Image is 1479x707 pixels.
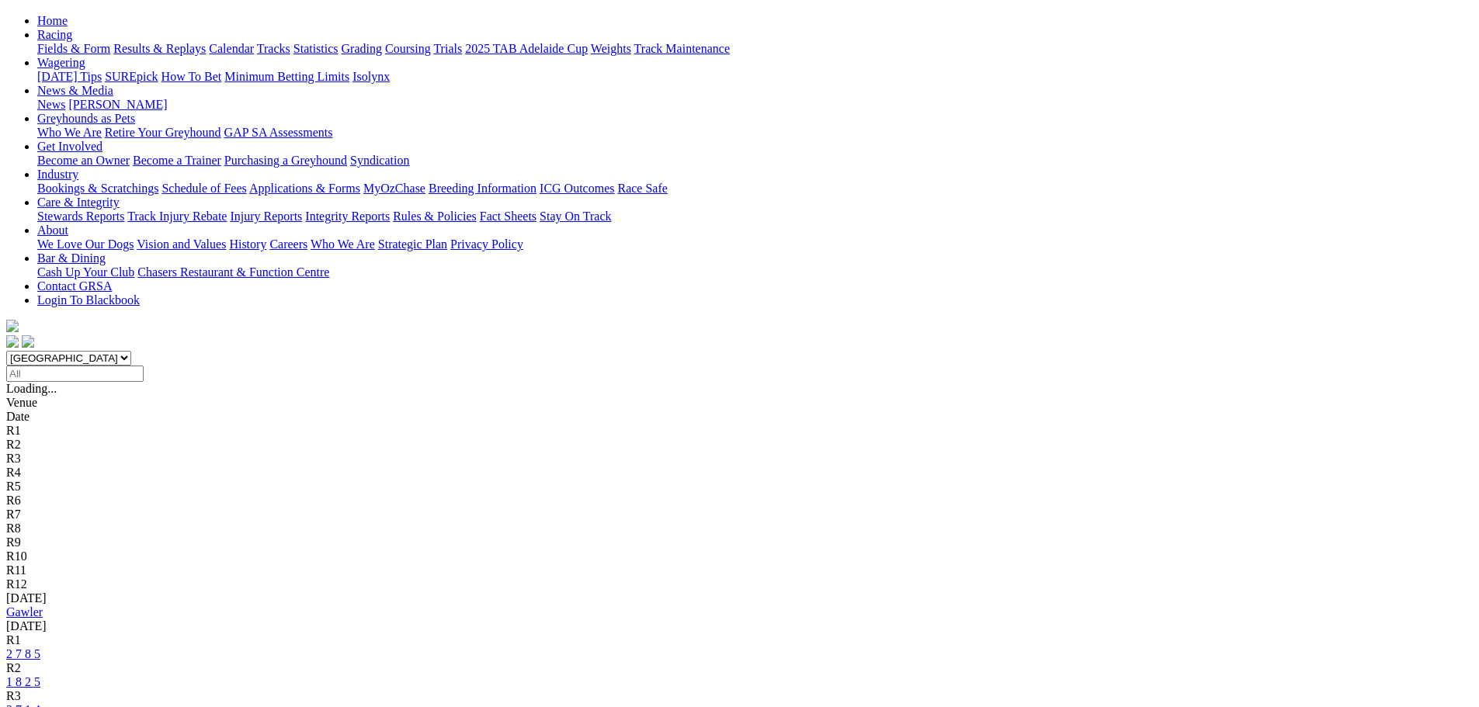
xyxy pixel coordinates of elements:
[37,112,135,125] a: Greyhounds as Pets
[269,237,307,251] a: Careers
[230,210,302,223] a: Injury Reports
[385,42,431,55] a: Coursing
[6,563,1473,577] div: R11
[37,42,1473,56] div: Racing
[37,293,140,307] a: Login To Blackbook
[37,28,72,41] a: Racing
[6,647,40,660] a: 2 7 8 5
[6,549,1473,563] div: R10
[465,42,588,55] a: 2025 TAB Adelaide Cup
[257,42,290,55] a: Tracks
[540,210,611,223] a: Stay On Track
[6,508,1473,522] div: R7
[305,210,390,223] a: Integrity Reports
[6,452,1473,466] div: R3
[133,154,221,167] a: Become a Trainer
[249,182,360,195] a: Applications & Forms
[293,42,339,55] a: Statistics
[540,182,614,195] a: ICG Outcomes
[224,154,347,167] a: Purchasing a Greyhound
[37,70,102,83] a: [DATE] Tips
[37,210,1473,224] div: Care & Integrity
[393,210,477,223] a: Rules & Policies
[37,126,102,139] a: Who We Are
[127,210,227,223] a: Track Injury Rebate
[37,98,65,111] a: News
[137,237,226,251] a: Vision and Values
[634,42,730,55] a: Track Maintenance
[433,42,462,55] a: Trials
[6,410,1473,424] div: Date
[6,480,1473,494] div: R5
[37,98,1473,112] div: News & Media
[6,577,1473,591] div: R12
[450,237,523,251] a: Privacy Policy
[6,619,1473,633] div: [DATE]
[37,265,1473,279] div: Bar & Dining
[37,154,1473,168] div: Get Involved
[6,535,1473,549] div: R9
[161,182,246,195] a: Schedule of Fees
[37,140,102,153] a: Get Involved
[37,182,1473,196] div: Industry
[229,237,266,251] a: History
[137,265,329,279] a: Chasers Restaurant & Function Centre
[6,689,1473,703] div: R3
[6,675,40,688] a: 1 8 2 5
[209,42,254,55] a: Calendar
[37,237,134,251] a: We Love Our Dogs
[113,42,206,55] a: Results & Replays
[68,98,167,111] a: [PERSON_NAME]
[6,494,1473,508] div: R6
[224,126,333,139] a: GAP SA Assessments
[37,168,78,181] a: Industry
[37,42,110,55] a: Fields & Form
[6,438,1473,452] div: R2
[37,251,106,265] a: Bar & Dining
[37,126,1473,140] div: Greyhounds as Pets
[6,466,1473,480] div: R4
[37,224,68,237] a: About
[105,70,158,83] a: SUREpick
[6,661,1473,675] div: R2
[37,196,120,209] a: Care & Integrity
[6,605,43,619] a: Gawler
[6,396,1473,410] div: Venue
[6,591,1473,605] div: [DATE]
[37,237,1473,251] div: About
[37,154,130,167] a: Become an Owner
[342,42,382,55] a: Grading
[350,154,409,167] a: Syndication
[37,265,134,279] a: Cash Up Your Club
[6,633,1473,647] div: R1
[6,522,1473,535] div: R8
[37,70,1473,84] div: Wagering
[6,335,19,348] img: facebook.svg
[352,70,390,83] a: Isolynx
[22,335,34,348] img: twitter.svg
[37,279,112,293] a: Contact GRSA
[161,70,222,83] a: How To Bet
[37,56,85,69] a: Wagering
[37,14,68,27] a: Home
[37,84,113,97] a: News & Media
[6,366,144,382] input: Select date
[311,237,375,251] a: Who We Are
[363,182,425,195] a: MyOzChase
[6,320,19,332] img: logo-grsa-white.png
[617,182,667,195] a: Race Safe
[224,70,349,83] a: Minimum Betting Limits
[105,126,221,139] a: Retire Your Greyhound
[37,182,158,195] a: Bookings & Scratchings
[37,210,124,223] a: Stewards Reports
[6,382,57,395] span: Loading...
[591,42,631,55] a: Weights
[6,424,1473,438] div: R1
[480,210,536,223] a: Fact Sheets
[429,182,536,195] a: Breeding Information
[378,237,447,251] a: Strategic Plan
